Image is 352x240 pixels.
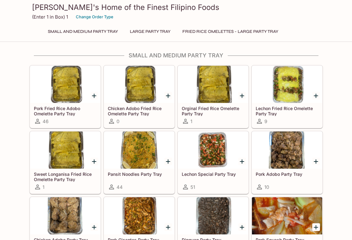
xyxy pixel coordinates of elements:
[312,158,320,165] button: Add Pork Adobo Party Tray
[252,66,322,103] div: Lechon Fried Rice Omelette Party Tray
[312,92,320,100] button: Add Lechon Fried Rice Omelette Party Tray
[108,106,171,116] h5: Chicken Adobo Fried Rice Omelette Party Tray
[44,27,121,36] button: Small and Medium Party Tray
[126,27,174,36] button: Large Party Tray
[108,171,171,177] h5: Pansit Noodles Party Tray
[312,223,320,231] button: Add Pork Squash Party Tray
[252,131,322,169] div: Pork Adobo Party Tray
[34,106,97,116] h5: Pork Fried Rice Adobo Omelette Party Tray
[178,131,249,194] a: Lechon Special Party Tray51
[104,131,174,169] div: Pansit Noodles Party Tray
[30,131,100,169] div: Sweet Longanisa Fried Rice Omelette Party Tray
[190,118,192,124] span: 1
[117,184,123,190] span: 44
[30,66,100,103] div: Pork Fried Rice Adobo Omelette Party Tray
[238,92,246,100] button: Add Orginal Fried Rice Omelette Party Tray
[30,65,101,128] a: Pork Fried Rice Adobo Omelette Party Tray46
[182,106,245,116] h5: Orginal Fried Rice Omelette Party Tray
[30,52,323,59] h4: Small and Medium Party Tray
[264,118,267,124] span: 9
[73,12,116,22] button: Change Order Type
[104,197,174,234] div: Pork Gisantes Party Tray
[252,131,322,194] a: Pork Adobo Party Tray10
[32,14,68,20] p: (Enter 1 in Box) 1
[264,184,269,190] span: 10
[164,92,172,100] button: Add Chicken Adobo Fried Rice Omelette Party Tray
[164,223,172,231] button: Add Pork Gisantes Party Tray
[43,118,48,124] span: 46
[30,131,101,194] a: Sweet Longanisa Fried Rice Omelette Party Tray1
[252,197,322,234] div: Pork Squash Party Tray
[30,197,100,234] div: Chicken Adobo Party Tray
[90,223,98,231] button: Add Chicken Adobo Party Tray
[238,223,246,231] button: Add Dinguan Party Tray
[178,131,248,169] div: Lechon Special Party Tray
[43,184,44,190] span: 1
[178,66,248,103] div: Orginal Fried Rice Omelette Party Tray
[179,27,282,36] button: Fried Rice Omelettes - Large Party Tray
[178,65,249,128] a: Orginal Fried Rice Omelette Party Tray1
[256,106,318,116] h5: Lechon Fried Rice Omelette Party Tray
[32,2,320,12] h3: [PERSON_NAME]'s Home of the Finest Filipino Foods
[190,184,195,190] span: 51
[256,171,318,177] h5: Pork Adobo Party Tray
[178,197,248,234] div: Dinguan Party Tray
[182,171,245,177] h5: Lechon Special Party Tray
[252,65,322,128] a: Lechon Fried Rice Omelette Party Tray9
[90,92,98,100] button: Add Pork Fried Rice Adobo Omelette Party Tray
[238,158,246,165] button: Add Lechon Special Party Tray
[104,66,174,103] div: Chicken Adobo Fried Rice Omelette Party Tray
[104,131,175,194] a: Pansit Noodles Party Tray44
[164,158,172,165] button: Add Pansit Noodles Party Tray
[34,171,97,182] h5: Sweet Longanisa Fried Rice Omelette Party Tray
[117,118,119,124] span: 0
[90,158,98,165] button: Add Sweet Longanisa Fried Rice Omelette Party Tray
[104,65,175,128] a: Chicken Adobo Fried Rice Omelette Party Tray0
